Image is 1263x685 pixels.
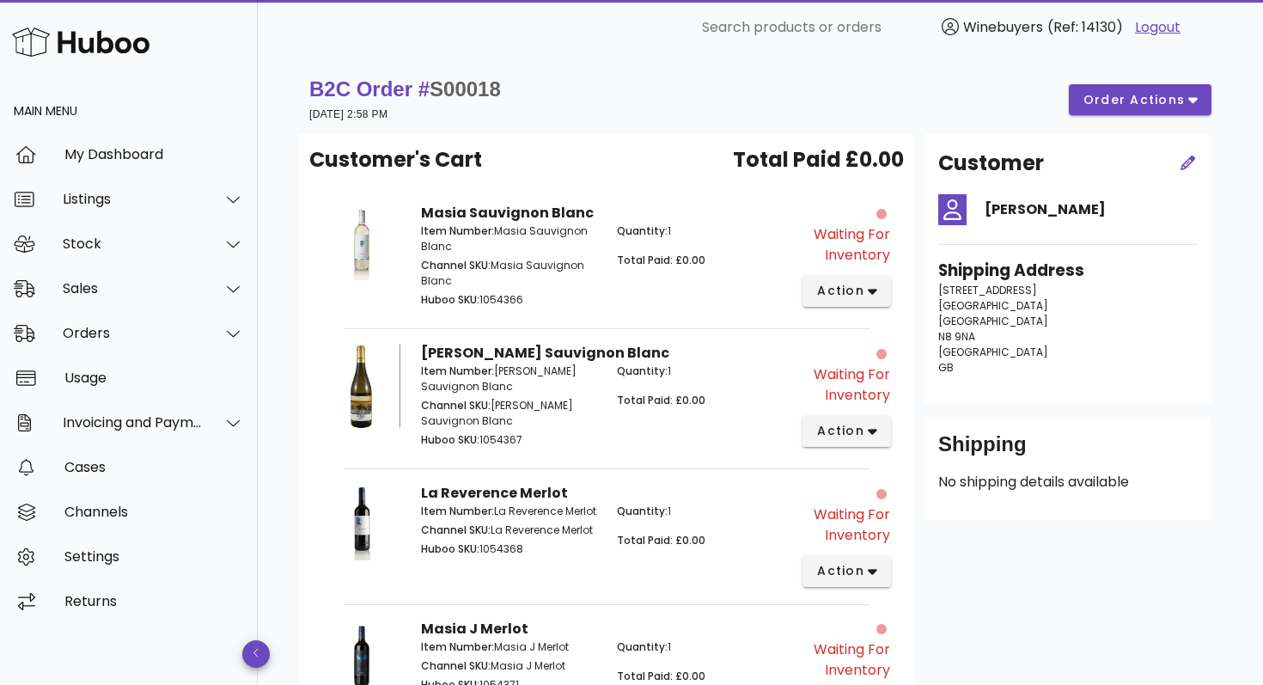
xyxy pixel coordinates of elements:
[12,23,149,60] img: Huboo Logo
[64,504,244,520] div: Channels
[421,523,491,537] span: Channel SKU:
[421,541,596,557] p: 1054368
[617,364,792,379] p: 1
[421,364,596,394] p: [PERSON_NAME] Sauvignon Blanc
[1083,91,1186,109] span: order actions
[816,282,864,300] span: action
[617,223,792,239] p: 1
[323,343,400,429] img: Product Image
[421,504,596,519] p: La Reverence Merlot
[421,258,596,289] p: Masia Sauvignon Blanc
[617,533,705,547] span: Total Paid: £0.00
[421,364,494,378] span: Item Number:
[938,360,954,375] span: GB
[421,398,596,429] p: [PERSON_NAME] Sauvignon Blanc
[938,314,1048,328] span: [GEOGRAPHIC_DATA]
[309,144,482,175] span: Customer's Cart
[323,203,400,280] img: Product Image
[802,416,891,447] button: action
[938,431,1198,472] div: Shipping
[617,639,792,655] p: 1
[421,541,479,556] span: Huboo SKU:
[617,253,705,267] span: Total Paid: £0.00
[64,459,244,475] div: Cases
[421,432,479,447] span: Huboo SKU:
[63,280,203,297] div: Sales
[421,639,494,654] span: Item Number:
[963,17,1043,37] span: Winebuyers
[816,422,864,440] span: action
[63,235,203,252] div: Stock
[938,345,1048,359] span: [GEOGRAPHIC_DATA]
[421,343,669,363] strong: [PERSON_NAME] Sauvignon Blanc
[421,292,479,307] span: Huboo SKU:
[421,504,494,518] span: Item Number:
[421,523,596,538] p: La Reverence Merlot
[802,364,890,406] div: Waiting for Inventory
[938,472,1198,492] p: No shipping details available
[938,148,1044,179] h2: Customer
[421,223,596,254] p: Masia Sauvignon Blanc
[421,658,491,673] span: Channel SKU:
[617,393,705,407] span: Total Paid: £0.00
[1135,17,1181,38] a: Logout
[421,483,568,503] strong: La Reverence Merlot
[421,619,528,639] strong: Masia J Merlot
[938,283,1037,297] span: [STREET_ADDRESS]
[733,144,904,175] span: Total Paid £0.00
[617,669,705,683] span: Total Paid: £0.00
[64,593,244,609] div: Returns
[63,414,203,431] div: Invoicing and Payments
[323,483,400,560] img: Product Image
[617,639,668,654] span: Quantity:
[816,562,864,580] span: action
[938,329,975,344] span: N8 9NA
[421,398,491,413] span: Channel SKU:
[64,146,244,162] div: My Dashboard
[802,639,890,681] div: Waiting for Inventory
[64,548,244,565] div: Settings
[421,639,596,655] p: Masia J Merlot
[421,292,596,308] p: 1054366
[938,298,1048,313] span: [GEOGRAPHIC_DATA]
[1047,17,1123,37] span: (Ref: 14130)
[802,556,891,587] button: action
[309,77,501,101] strong: B2C Order #
[617,364,668,378] span: Quantity:
[802,276,891,307] button: action
[1069,84,1211,115] button: order actions
[938,259,1198,283] h3: Shipping Address
[985,199,1198,220] h4: [PERSON_NAME]
[617,504,668,518] span: Quantity:
[63,191,203,207] div: Listings
[64,370,244,386] div: Usage
[802,505,890,546] div: Waiting for Inventory
[309,108,387,120] small: [DATE] 2:58 PM
[617,223,668,238] span: Quantity:
[421,223,494,238] span: Item Number:
[421,203,594,223] strong: Masia Sauvignon Blanc
[63,325,203,341] div: Orders
[421,658,596,674] p: Masia J Merlot
[617,504,792,519] p: 1
[421,432,596,448] p: 1054367
[802,224,890,266] div: Waiting for Inventory
[430,77,501,101] span: S00018
[421,258,491,272] span: Channel SKU:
